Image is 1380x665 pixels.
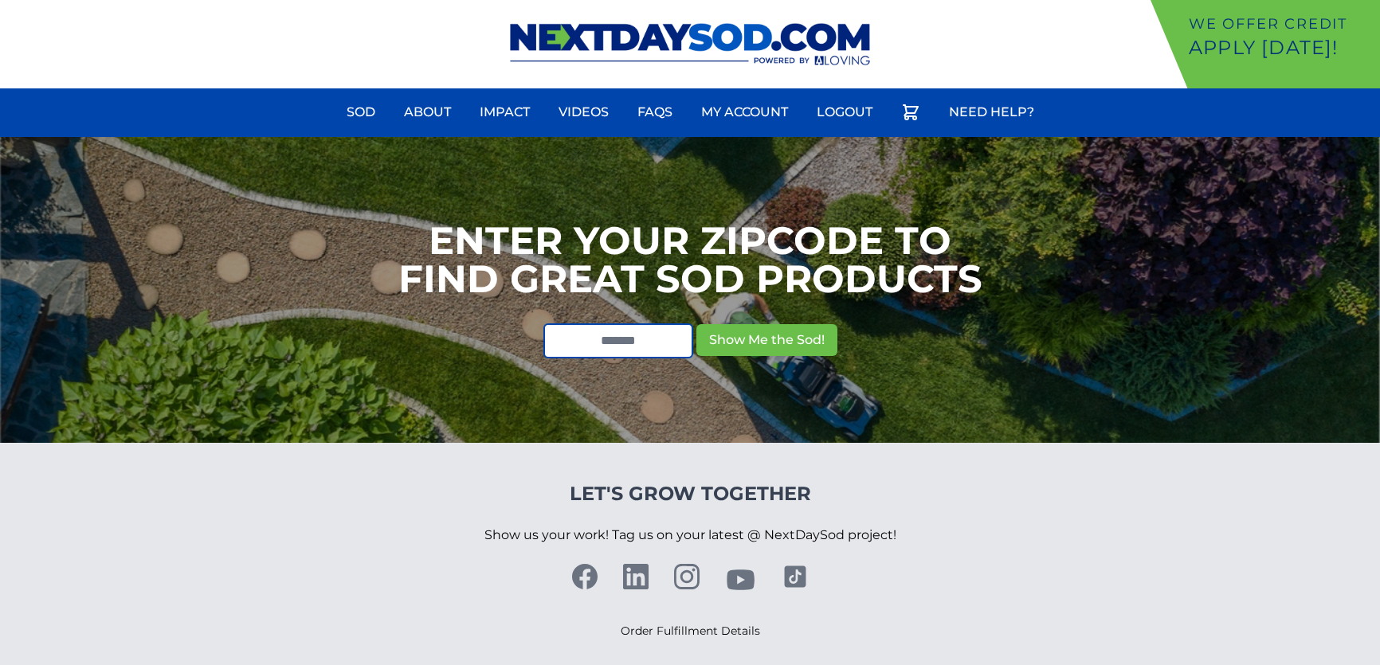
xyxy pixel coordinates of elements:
[696,324,837,356] button: Show Me the Sod!
[692,93,798,131] a: My Account
[549,93,618,131] a: Videos
[628,93,682,131] a: FAQs
[470,93,539,131] a: Impact
[1189,35,1374,61] p: Apply [DATE]!
[807,93,882,131] a: Logout
[939,93,1044,131] a: Need Help?
[484,507,896,564] p: Show us your work! Tag us on your latest @ NextDaySod project!
[398,221,982,298] h1: Enter your Zipcode to Find Great Sod Products
[1189,13,1374,35] p: We offer Credit
[394,93,461,131] a: About
[621,624,760,638] a: Order Fulfillment Details
[484,481,896,507] h4: Let's Grow Together
[337,93,385,131] a: Sod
